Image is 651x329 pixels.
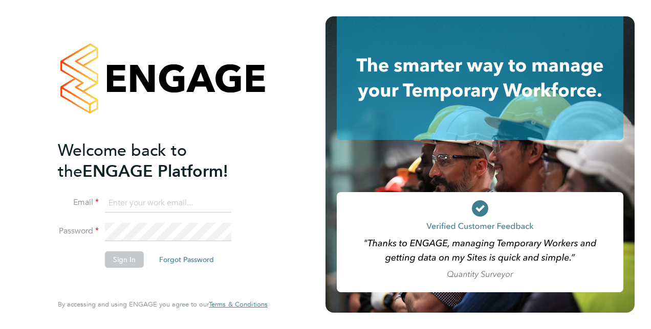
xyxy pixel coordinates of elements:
[209,300,268,309] span: Terms & Conditions
[209,300,268,309] a: Terms & Conditions
[58,140,187,181] span: Welcome back to the
[58,140,257,182] h2: ENGAGE Platform!
[151,251,222,268] button: Forgot Password
[58,226,99,237] label: Password
[105,194,231,213] input: Enter your work email...
[58,300,268,309] span: By accessing and using ENGAGE you agree to our
[105,251,144,268] button: Sign In
[58,197,99,208] label: Email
